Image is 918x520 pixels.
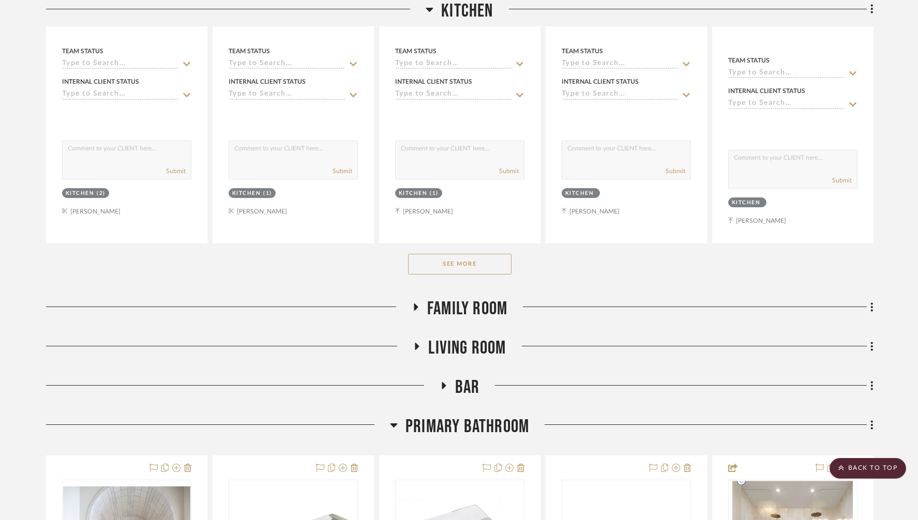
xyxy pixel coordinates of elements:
[728,69,845,79] input: Type to Search…
[562,47,603,56] div: Team Status
[232,190,261,197] div: Kitchen
[395,47,437,56] div: Team Status
[66,190,95,197] div: Kitchen
[62,47,103,56] div: Team Status
[666,166,685,176] button: Submit
[728,86,805,96] div: Internal Client Status
[62,90,179,100] input: Type to Search…
[428,337,506,359] span: Living Room
[229,47,270,56] div: Team Status
[728,56,770,65] div: Team Status
[229,77,306,86] div: Internal Client Status
[562,77,639,86] div: Internal Client Status
[395,90,512,100] input: Type to Search…
[562,90,679,100] input: Type to Search…
[229,90,345,100] input: Type to Search…
[229,59,345,69] input: Type to Search…
[430,190,439,197] div: (1)
[62,77,139,86] div: Internal Client Status
[166,166,186,176] button: Submit
[399,190,428,197] div: Kitchen
[408,254,511,274] button: See More
[405,416,529,438] span: Primary Bathroom
[830,458,906,479] scroll-to-top-button: BACK TO TOP
[395,77,472,86] div: Internal Client Status
[832,176,852,185] button: Submit
[732,199,761,207] div: Kitchen
[427,298,507,320] span: Family Room
[728,99,845,109] input: Type to Search…
[62,59,179,69] input: Type to Search…
[97,190,106,197] div: (2)
[263,190,272,197] div: (1)
[499,166,519,176] button: Submit
[455,376,480,399] span: Bar
[395,59,512,69] input: Type to Search…
[565,190,594,197] div: Kitchen
[333,166,352,176] button: Submit
[562,59,679,69] input: Type to Search…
